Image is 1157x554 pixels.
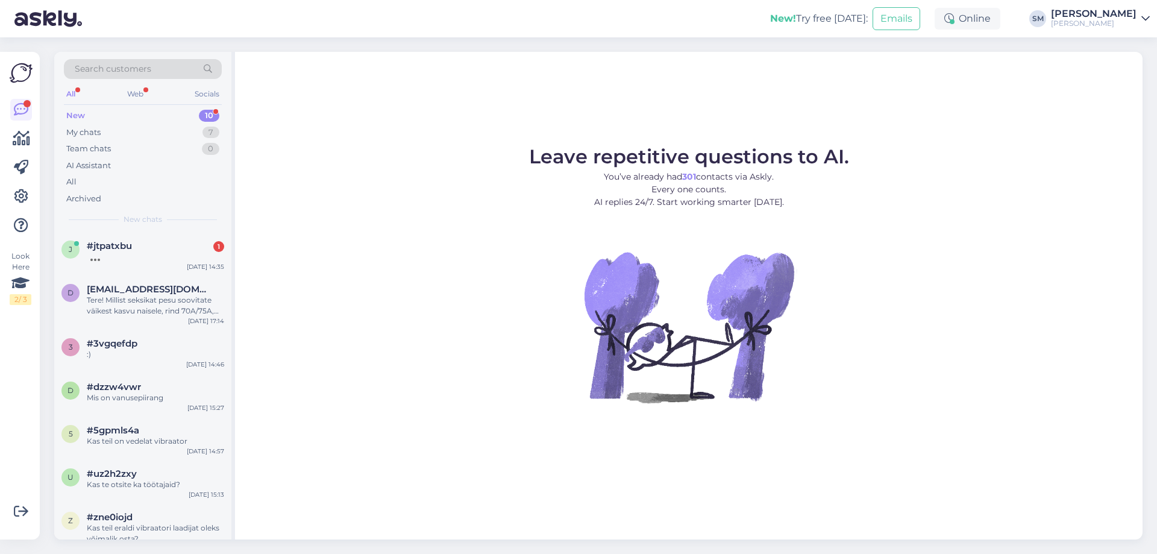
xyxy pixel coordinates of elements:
[124,214,162,225] span: New chats
[69,245,72,254] span: j
[187,262,224,271] div: [DATE] 14:35
[87,425,139,436] span: #5gpmls4a
[10,294,31,305] div: 2 / 3
[87,512,133,523] span: #zne0iojd
[1029,10,1046,27] div: SM
[87,436,224,447] div: Kas teil on vedelat vibraator
[188,316,224,326] div: [DATE] 17:14
[66,110,85,122] div: New
[1051,9,1137,19] div: [PERSON_NAME]
[87,468,137,479] span: #uz2h2zxy
[187,403,224,412] div: [DATE] 15:27
[87,349,224,360] div: :)
[87,338,137,349] span: #3vgqefdp
[682,171,696,182] b: 301
[125,86,146,102] div: Web
[1051,19,1137,28] div: [PERSON_NAME]
[66,143,111,155] div: Team chats
[69,342,73,351] span: 3
[935,8,1000,30] div: Online
[87,382,141,392] span: #dzzw4vwr
[87,295,224,316] div: Tere! Millist seksikat pesu soovitate väikest kasvu naisele, rind 70A/75A, pikkus 161cm? Soovin a...
[67,473,74,482] span: u
[87,392,224,403] div: Mis on vanusepiirang
[770,11,868,26] div: Try free [DATE]:
[87,241,132,251] span: #jtpatxbu
[69,429,73,438] span: 5
[10,251,31,305] div: Look Here
[66,193,101,205] div: Archived
[87,479,224,490] div: Kas te otsite ka töötajaid?
[10,61,33,84] img: Askly Logo
[87,523,224,544] div: Kas teil eraldi vibraatori laadijat oleks võimalik osta?
[75,63,151,75] span: Search customers
[189,490,224,499] div: [DATE] 15:13
[87,284,212,295] span: diannaojala@gmail.com
[199,110,219,122] div: 10
[529,145,849,168] span: Leave repetitive questions to AI.
[66,160,111,172] div: AI Assistant
[68,516,73,525] span: z
[66,176,77,188] div: All
[1051,9,1150,28] a: [PERSON_NAME][PERSON_NAME]
[529,171,849,209] p: You’ve already had contacts via Askly. Every one counts. AI replies 24/7. Start working smarter [...
[213,241,224,252] div: 1
[202,127,219,139] div: 7
[770,13,796,24] b: New!
[192,86,222,102] div: Socials
[580,218,797,435] img: No Chat active
[187,447,224,456] div: [DATE] 14:57
[66,127,101,139] div: My chats
[202,143,219,155] div: 0
[64,86,78,102] div: All
[67,386,74,395] span: d
[67,288,74,297] span: d
[186,360,224,369] div: [DATE] 14:46
[873,7,920,30] button: Emails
